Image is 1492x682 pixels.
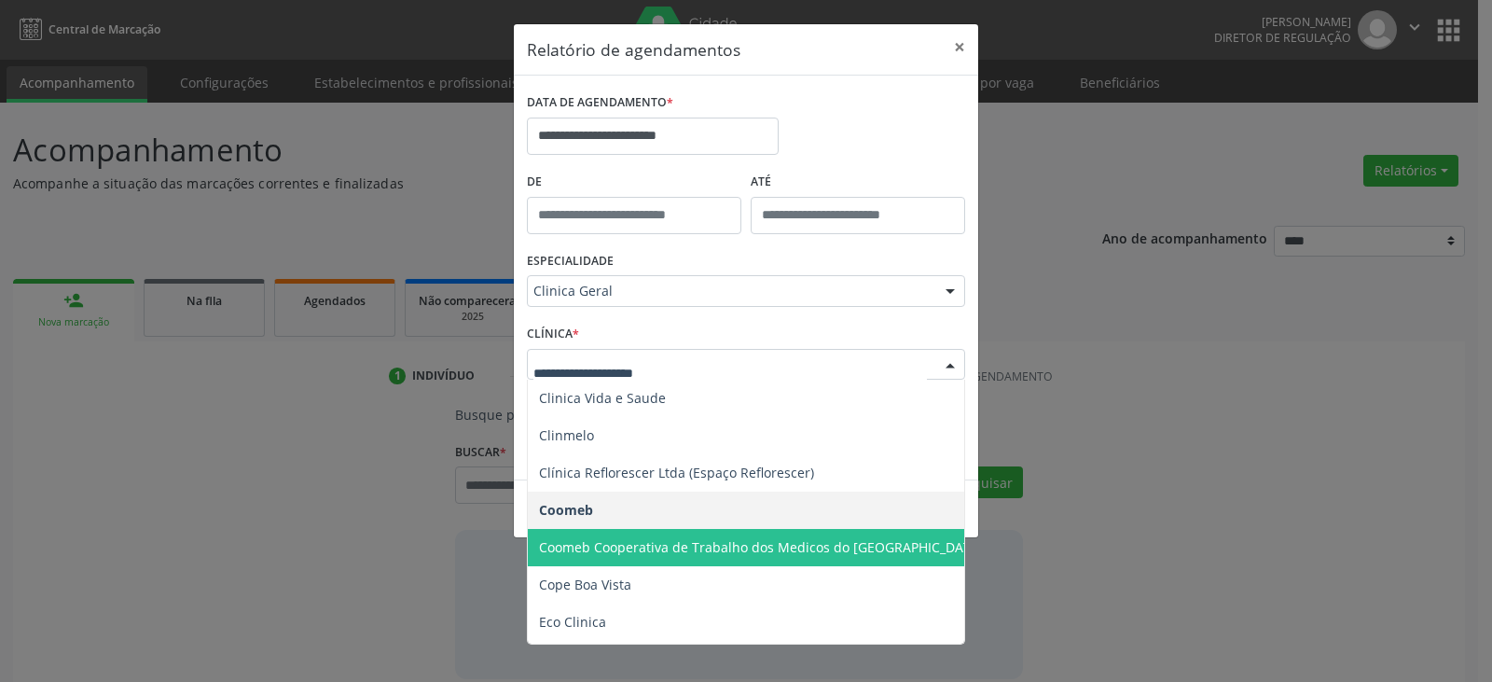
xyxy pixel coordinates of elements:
button: Close [941,24,978,70]
span: Eco Clinica [539,613,606,631]
label: ESPECIALIDADE [527,247,614,276]
h5: Relatório de agendamentos [527,37,740,62]
span: Coomeb Cooperativa de Trabalho dos Medicos do [GEOGRAPHIC_DATA] [539,538,984,556]
label: CLÍNICA [527,320,579,349]
label: DATA DE AGENDAMENTO [527,89,673,118]
label: ATÉ [751,168,965,197]
span: Cope Boa Vista [539,576,631,593]
span: Clinmelo [539,426,594,444]
span: Clínica Reflorescer Ltda (Espaço Reflorescer) [539,464,814,481]
span: Coomeb [539,501,593,519]
span: Clinica Geral [533,282,927,300]
span: Clinica Vida e Saude [539,389,666,407]
label: De [527,168,741,197]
